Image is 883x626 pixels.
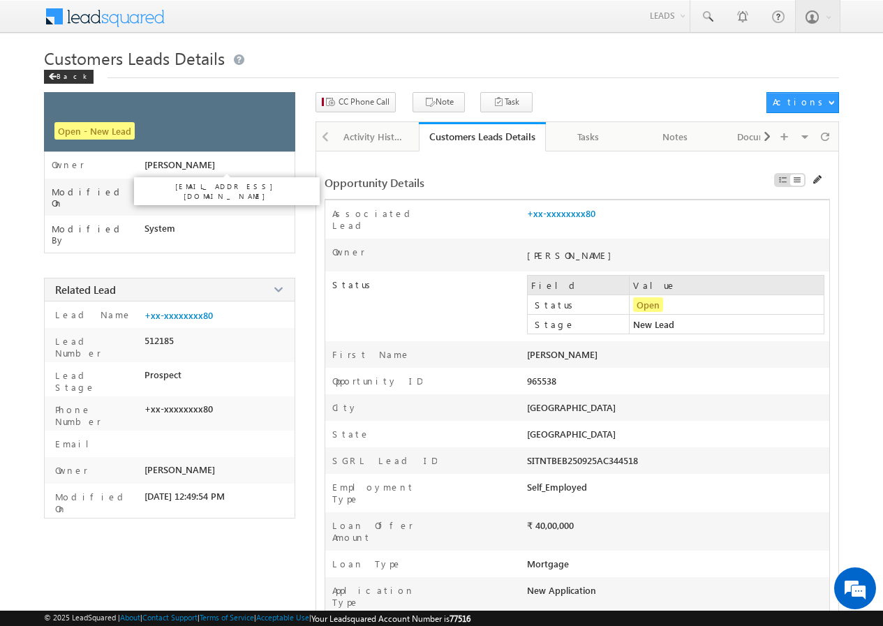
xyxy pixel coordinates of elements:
[52,308,132,320] label: Lead Name
[52,491,139,514] label: Modified On
[332,584,445,608] label: Application Type
[527,428,708,447] div: [GEOGRAPHIC_DATA]
[719,122,806,151] a: Documents
[332,122,419,150] li: Activity History
[531,318,632,330] label: Stage
[311,613,470,624] span: Your Leadsquared Account Number is
[144,335,174,346] span: 512185
[527,207,595,219] a: +xx-xxxxxxxx80
[144,159,215,170] span: [PERSON_NAME]
[52,223,144,246] label: Modified By
[450,613,470,624] span: 77516
[527,375,708,394] div: 965538
[730,128,793,145] div: Documents
[332,122,419,151] a: Activity History
[144,223,175,234] span: System
[325,271,527,291] label: Status
[44,613,470,624] span: © 2025 LeadSquared | | | | |
[52,464,88,476] label: Owner
[527,481,708,500] div: Self_Employed
[332,481,445,505] label: Employment Type
[527,348,708,368] div: [PERSON_NAME]
[332,401,358,413] label: City
[527,454,708,474] div: SITNTBEB250925AC344518
[256,613,309,622] a: Acceptable Use
[413,92,465,112] button: Note
[527,401,708,421] div: [GEOGRAPHIC_DATA]
[773,96,828,108] div: Actions
[44,70,94,84] div: Back
[52,335,139,359] label: Lead Number
[332,519,445,543] label: Loan Offer Amount
[531,299,632,311] label: Status
[54,122,135,140] span: Open - New Lead
[546,122,632,151] a: Tasks
[325,175,657,190] div: Opportunity Details
[527,249,702,261] div: [PERSON_NAME]
[629,276,824,295] td: Value
[629,315,824,334] td: New Lead
[332,558,402,569] label: Loan Type
[480,92,533,112] button: Task
[557,128,620,145] div: Tasks
[527,558,708,577] div: Mortgage
[144,369,181,380] span: Prospect
[419,122,546,151] a: Customers Leads Details
[52,403,139,427] label: Phone Number
[527,584,708,604] div: New Application
[766,92,838,113] button: Actions
[644,128,706,145] div: Notes
[632,122,719,151] a: Notes
[332,246,365,258] label: Owner
[120,613,140,622] a: About
[144,403,213,415] span: +xx-xxxxxxxx80
[44,47,225,69] span: Customers Leads Details
[633,297,663,312] span: Open
[332,375,422,387] label: Opportunity ID
[200,613,254,622] a: Terms of Service
[144,491,225,502] span: [DATE] 12:49:54 PM
[332,207,445,231] label: Associated Lead
[52,159,84,170] label: Owner
[142,613,198,622] a: Contact Support
[332,454,437,466] label: SGRL Lead ID
[339,96,389,108] span: CC Phone Call
[55,283,116,297] span: Related Lead
[52,186,144,209] label: Modified On
[332,348,410,360] label: First Name
[52,438,100,449] label: Email
[144,310,213,321] a: +xx-xxxxxxxx80
[144,464,215,475] span: [PERSON_NAME]
[52,369,139,393] label: Lead Stage
[429,130,535,143] div: Customers Leads Details
[343,128,406,145] div: Activity History
[332,428,370,440] label: State
[316,92,396,112] button: CC Phone Call
[527,519,708,539] div: ₹ 40,00,000
[527,276,629,295] td: Field
[140,181,314,201] p: [EMAIL_ADDRESS][DOMAIN_NAME]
